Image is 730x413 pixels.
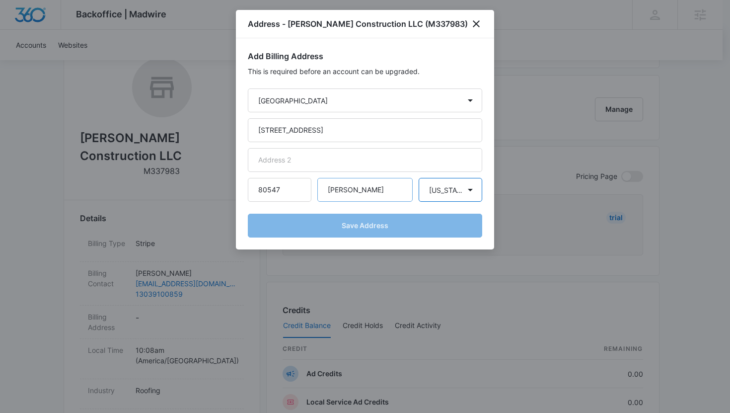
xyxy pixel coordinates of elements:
[248,66,482,77] p: This is required before an account can be upgraded.
[248,50,482,62] h2: Add Billing Address
[248,178,311,202] input: Zip Code
[317,178,413,202] input: City
[248,118,482,142] input: Address 1
[248,148,482,172] input: Address 2
[470,18,482,30] button: close
[248,18,468,30] h1: Address - [PERSON_NAME] Construction LLC (M337983)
